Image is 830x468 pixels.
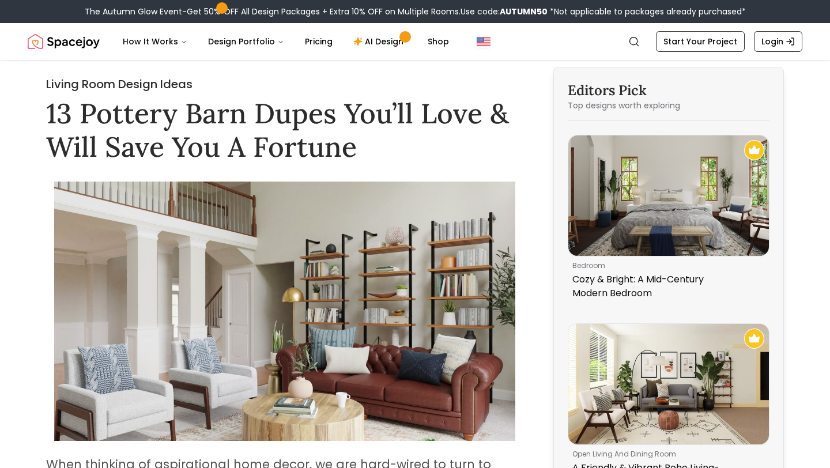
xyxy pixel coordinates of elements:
b: AUTUMN50 [500,6,548,17]
a: AI Design [344,30,416,53]
a: Pricing [296,30,342,53]
p: bedroom [572,261,760,270]
a: Spacejoy [28,30,100,53]
a: Login [754,31,802,52]
button: Design Portfolio [199,30,293,53]
span: Use code: [461,6,548,17]
p: open living and dining room [572,450,760,459]
h1: 13 Pottery Barn Dupes You’ll Love & Will Save You A Fortune [46,97,523,163]
a: Shop [418,30,458,53]
a: Cozy & Bright: A Mid-Century Modern Bedroom Recommended Spacejoy Design - Cozy & Bright: A Mid-Ce... [568,135,769,305]
nav: Global [28,23,802,60]
a: Start Your Project [656,31,745,52]
p: Top designs worth exploring [568,100,769,111]
img: Cozy & Bright: A Mid-Century Modern Bedroom [568,135,769,256]
img: Recommended Spacejoy Design - A Friendly & Vibrant Boho Living-Dining Room [744,329,764,349]
img: United States [477,35,491,48]
p: Cozy & Bright: A Mid-Century Modern Bedroom [572,273,760,300]
img: Spacejoy Rustic Modern Living Room [54,182,515,441]
span: *Not applicable to packages already purchased* [548,6,746,17]
img: Recommended Spacejoy Design - Cozy & Bright: A Mid-Century Modern Bedroom [744,140,764,160]
h3: Editors Pick [568,81,769,100]
div: The Autumn Glow Event-Get 50% OFF All Design Packages + Extra 10% OFF on Multiple Rooms. [85,6,746,17]
nav: Main [114,30,458,53]
button: How It Works [114,30,197,53]
h2: Living Room Design Ideas [46,76,523,92]
img: A Friendly & Vibrant Boho Living-Dining Room [568,324,769,444]
img: Spacejoy Logo [28,30,100,53]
